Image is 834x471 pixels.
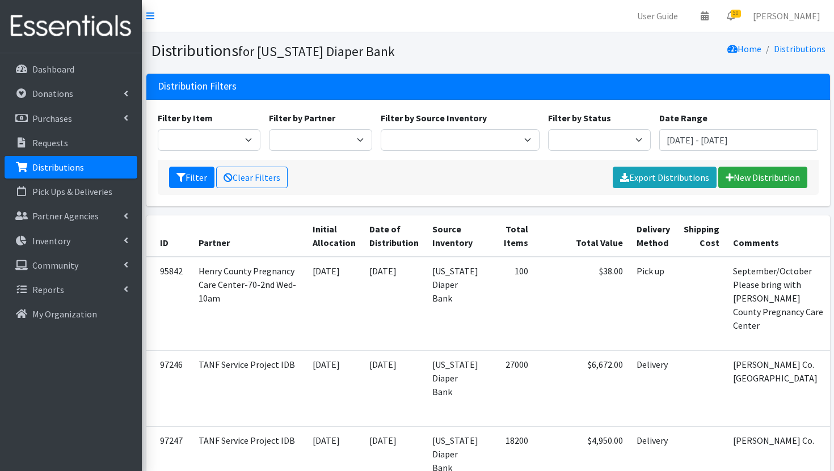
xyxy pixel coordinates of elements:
label: Filter by Item [158,111,213,125]
p: Pick Ups & Deliveries [32,186,112,197]
td: $6,672.00 [535,350,630,426]
a: Community [5,254,137,277]
td: Delivery [630,350,677,426]
td: [US_STATE] Diaper Bank [426,350,485,426]
td: TANF Service Project IDB [192,350,306,426]
a: My Organization [5,303,137,325]
th: Partner [192,215,306,257]
a: Pick Ups & Deliveries [5,180,137,203]
label: Filter by Status [548,111,611,125]
th: Total Value [535,215,630,257]
p: Requests [32,137,68,148]
a: [PERSON_NAME] [744,5,829,27]
th: Initial Allocation [306,215,363,257]
th: Total Items [485,215,535,257]
a: Clear Filters [216,167,288,188]
a: 50 [718,5,744,27]
td: [DATE] [306,350,363,426]
th: Date of Distribution [363,215,426,257]
td: [DATE] [363,350,426,426]
th: Source Inventory [426,215,485,257]
td: Henry County Pregnancy Care Center-70-2nd Wed-10am [192,257,306,351]
a: Partner Agencies [5,205,137,227]
p: Purchases [32,113,72,124]
a: Purchases [5,107,137,130]
p: My Organization [32,308,97,320]
label: Filter by Source Inventory [381,111,487,125]
h1: Distributions [151,41,484,61]
a: Distributions [5,156,137,179]
th: Delivery Method [630,215,677,257]
th: Comments [726,215,831,257]
td: [US_STATE] Diaper Bank [426,257,485,351]
td: [DATE] [306,257,363,351]
a: New Distribution [718,167,807,188]
a: Requests [5,131,137,154]
td: 100 [485,257,535,351]
td: 27000 [485,350,535,426]
a: Donations [5,82,137,105]
a: User Guide [628,5,687,27]
p: Dashboard [32,63,74,75]
label: Date Range [659,111,707,125]
p: Reports [32,284,64,295]
a: Distributions [774,43,825,54]
small: for [US_STATE] Diaper Bank [238,43,395,60]
h3: Distribution Filters [158,80,237,92]
input: January 1, 2011 - December 31, 2011 [659,129,818,151]
a: Reports [5,278,137,301]
a: Export Distributions [613,167,717,188]
img: HumanEssentials [5,7,137,45]
th: ID [146,215,192,257]
p: Inventory [32,235,70,247]
td: September/October Please bring with [PERSON_NAME] County Pregnancy Care Center [726,257,831,351]
td: [DATE] [363,257,426,351]
span: 50 [731,10,741,18]
td: 95842 [146,257,192,351]
p: Partner Agencies [32,210,99,222]
p: Community [32,260,78,271]
td: [PERSON_NAME] Co. [GEOGRAPHIC_DATA] [726,350,831,426]
p: Donations [32,88,73,99]
a: Dashboard [5,58,137,80]
td: Pick up [630,257,677,351]
button: Filter [169,167,214,188]
th: Shipping Cost [677,215,726,257]
a: Home [727,43,761,54]
label: Filter by Partner [269,111,335,125]
p: Distributions [32,162,84,173]
td: 97246 [146,350,192,426]
a: Inventory [5,230,137,252]
td: $38.00 [535,257,630,351]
